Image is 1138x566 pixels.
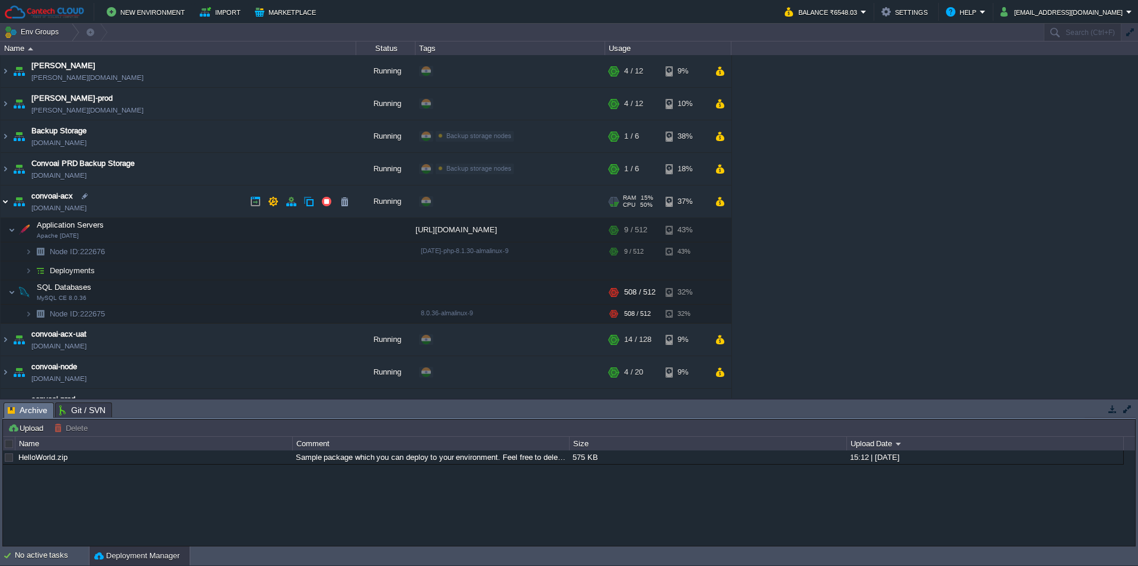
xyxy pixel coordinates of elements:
[11,186,27,218] img: AMDAwAAAACH5BAEAAAAALAAAAAABAAEAAAICRAEAOw==
[31,373,87,385] a: [DOMAIN_NAME]
[255,5,319,19] button: Marketplace
[49,247,107,257] span: 222676
[49,309,107,319] a: Node ID:222675
[31,328,87,340] a: convoai-acx-uat
[356,120,415,152] div: Running
[31,60,95,72] a: [PERSON_NAME]
[31,340,87,352] a: [DOMAIN_NAME]
[623,202,635,209] span: CPU
[49,266,97,276] a: Deployments
[54,423,91,433] button: Delete
[31,125,87,137] a: Backup Storage
[8,280,15,304] img: AMDAwAAAACH5BAEAAAAALAAAAAABAAEAAAICRAEAOw==
[356,55,415,87] div: Running
[848,437,1124,450] div: Upload Date
[1,356,10,388] img: AMDAwAAAACH5BAEAAAAALAAAAAABAAEAAAICRAEAOw==
[446,165,512,172] span: Backup storage nodes
[25,305,32,323] img: AMDAwAAAACH5BAEAAAAALAAAAAABAAEAAAICRAEAOw==
[18,453,68,462] a: HelloWorld.zip
[11,324,27,356] img: AMDAwAAAACH5BAEAAAAALAAAAAABAAEAAAICRAEAOw==
[107,5,188,19] button: New Environment
[1,41,356,55] div: Name
[36,282,93,292] span: SQL Databases
[293,450,568,464] div: Sample package which you can deploy to your environment. Feel free to delete and upload a package...
[16,218,33,242] img: AMDAwAAAACH5BAEAAAAALAAAAAABAAEAAAICRAEAOw==
[11,356,27,388] img: AMDAwAAAACH5BAEAAAAALAAAAAABAAEAAAICRAEAOw==
[624,88,643,120] div: 4 / 12
[31,394,75,405] a: convoai-prod
[32,261,49,280] img: AMDAwAAAACH5BAEAAAAALAAAAAABAAEAAAICRAEAOw==
[293,437,569,450] div: Comment
[11,120,27,152] img: AMDAwAAAACH5BAEAAAAALAAAAAABAAEAAAICRAEAOw==
[624,356,643,388] div: 4 / 20
[356,324,415,356] div: Running
[666,120,704,152] div: 38%
[16,437,292,450] div: Name
[666,88,704,120] div: 10%
[8,403,47,418] span: Archive
[31,190,73,202] a: convoai-acx
[421,309,473,316] span: 8.0.36-almalinux-9
[31,72,143,84] a: [PERSON_NAME][DOMAIN_NAME]
[785,5,861,19] button: Balance ₹6548.03
[49,309,107,319] span: 222675
[1,120,10,152] img: AMDAwAAAACH5BAEAAAAALAAAAAABAAEAAAICRAEAOw==
[666,324,704,356] div: 9%
[624,153,639,185] div: 1 / 6
[666,305,704,323] div: 32%
[946,5,980,19] button: Help
[1,55,10,87] img: AMDAwAAAACH5BAEAAAAALAAAAAABAAEAAAICRAEAOw==
[1,153,10,185] img: AMDAwAAAACH5BAEAAAAALAAAAAABAAEAAAICRAEAOw==
[624,324,651,356] div: 14 / 128
[32,305,49,323] img: AMDAwAAAACH5BAEAAAAALAAAAAABAAEAAAICRAEAOw==
[666,389,704,421] div: 10%
[31,361,77,373] a: convoai-node
[200,5,244,19] button: Import
[16,280,33,304] img: AMDAwAAAACH5BAEAAAAALAAAAAABAAEAAAICRAEAOw==
[31,137,87,149] span: [DOMAIN_NAME]
[666,280,704,304] div: 32%
[624,280,656,304] div: 508 / 512
[356,186,415,218] div: Running
[623,194,636,202] span: RAM
[25,242,32,261] img: AMDAwAAAACH5BAEAAAAALAAAAAABAAEAAAICRAEAOw==
[624,389,651,421] div: 21 / 128
[32,242,49,261] img: AMDAwAAAACH5BAEAAAAALAAAAAABAAEAAAICRAEAOw==
[356,88,415,120] div: Running
[31,92,113,104] span: [PERSON_NAME]-prod
[1,324,10,356] img: AMDAwAAAACH5BAEAAAAALAAAAAABAAEAAAICRAEAOw==
[31,202,87,214] a: [DOMAIN_NAME]
[666,186,704,218] div: 37%
[49,247,107,257] a: Node ID:222676
[59,403,106,417] span: Git / SVN
[570,450,845,464] div: 575 KB
[606,41,731,55] div: Usage
[624,218,647,242] div: 9 / 512
[640,202,653,209] span: 50%
[1,88,10,120] img: AMDAwAAAACH5BAEAAAAALAAAAAABAAEAAAICRAEAOw==
[1000,5,1126,19] button: [EMAIL_ADDRESS][DOMAIN_NAME]
[357,41,415,55] div: Status
[37,295,87,302] span: MySQL CE 8.0.36
[624,305,651,323] div: 508 / 512
[356,153,415,185] div: Running
[624,120,639,152] div: 1 / 6
[31,158,135,170] a: Convoai PRD Backup Storage
[666,356,704,388] div: 9%
[28,47,33,50] img: AMDAwAAAACH5BAEAAAAALAAAAAABAAEAAAICRAEAOw==
[356,389,415,421] div: Running
[446,132,512,139] span: Backup storage nodes
[31,170,87,181] span: [DOMAIN_NAME]
[25,261,32,280] img: AMDAwAAAACH5BAEAAAAALAAAAAABAAEAAAICRAEAOw==
[570,437,846,450] div: Size
[11,88,27,120] img: AMDAwAAAACH5BAEAAAAALAAAAAABAAEAAAICRAEAOw==
[1,389,10,421] img: AMDAwAAAACH5BAEAAAAALAAAAAABAAEAAAICRAEAOw==
[847,450,1123,464] div: 15:12 | [DATE]
[641,194,653,202] span: 15%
